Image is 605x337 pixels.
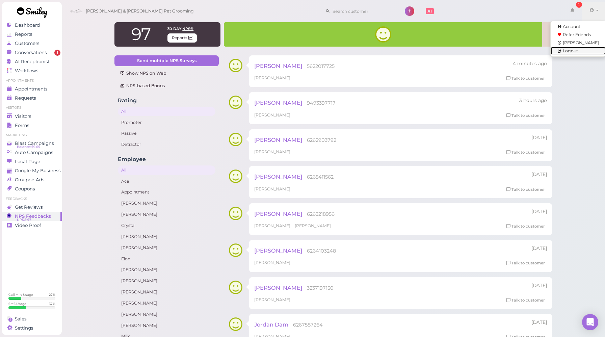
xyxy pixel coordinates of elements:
span: [PERSON_NAME] [254,173,302,180]
a: [PERSON_NAME] [118,199,215,208]
a: [PERSON_NAME] [118,310,215,319]
span: 97 [131,24,151,45]
a: Appointment [118,187,215,197]
a: Google My Business [2,166,62,175]
span: Google My Business [15,168,61,174]
a: Talk to customer [504,112,547,119]
span: [PERSON_NAME] & [PERSON_NAME] Pet Grooming [86,2,194,21]
a: Sales [2,314,62,323]
a: NPS Feedbacks NPS® 97 [2,212,62,221]
a: Show NPS on Web [114,68,219,79]
a: Talk to customer [504,297,547,304]
span: 6262903792 [307,137,336,143]
span: Get Reviews [15,204,43,210]
div: 09/09 05:09pm [531,208,547,215]
span: Balance: $9.65 [17,144,40,150]
div: NPS-based Bonus [120,83,213,89]
div: 27 % [49,292,55,297]
span: 9493397717 [307,100,336,106]
a: Groupon Ads [2,175,62,184]
span: Appointments [15,86,48,92]
span: Jordan Dam [254,321,288,328]
div: Show NPS on Web [120,70,213,76]
span: [PERSON_NAME] [295,223,331,228]
a: Visitors [2,112,62,121]
li: Visitors [2,105,62,110]
span: 6264103248 [307,248,336,254]
span: 6265411562 [307,174,334,180]
div: 09/10 02:44pm [531,134,547,141]
a: Forms [2,121,62,130]
span: 3237197150 [307,285,334,291]
a: [PERSON_NAME] [118,276,215,286]
span: 5622017725 [307,63,335,69]
a: [PERSON_NAME] [118,287,215,297]
a: [PERSON_NAME] [118,232,215,241]
span: 1 [54,50,60,56]
span: [PERSON_NAME] [254,223,291,228]
a: [PERSON_NAME] [118,299,215,308]
span: [PERSON_NAME] [254,112,290,118]
span: Auto Campaigns [15,150,53,155]
a: Local Page [2,157,62,166]
span: [PERSON_NAME] [254,136,302,143]
a: Coupons [2,184,62,193]
a: Elon [118,254,215,264]
a: Reports [2,30,62,39]
div: 1 [576,2,582,8]
input: Search customer [330,6,396,17]
div: SMS Usage [8,302,26,306]
span: Conversations [15,50,47,55]
span: Settings [15,325,33,331]
div: 09/09 03:19pm [531,245,547,252]
div: 37 % [49,302,55,306]
div: 09/12 06:07pm [513,60,547,67]
div: 09/12 03:01pm [519,97,547,104]
a: Talk to customer [504,186,547,193]
span: Forms [15,123,29,128]
span: Video Proof [15,223,41,228]
a: Promoter [118,118,215,127]
li: Appointments [2,78,62,83]
a: AI Receptionist [2,57,62,66]
span: 6263218956 [307,211,335,217]
span: Reports [15,31,32,37]
span: Coupons [15,186,35,192]
div: Open Intercom Messenger [582,314,598,330]
a: Send multiple NPS Surveys [114,55,219,66]
a: Talk to customer [504,223,547,230]
span: 6267587264 [293,322,323,328]
span: Workflows [15,68,38,74]
span: NPS Feedbacks [15,213,51,219]
a: Workflows [2,66,62,75]
span: Visitors [15,113,31,119]
span: [PERSON_NAME] [254,210,302,217]
a: All [118,107,215,116]
span: Local Page [15,159,40,164]
span: Sales [15,316,27,322]
a: Talk to customer [504,260,547,267]
a: Passive [118,129,215,138]
span: NPS® 97 [17,217,31,223]
a: Customers [2,39,62,48]
span: [PERSON_NAME] [254,99,302,106]
span: [PERSON_NAME] [254,284,302,291]
span: Groupon Ads [15,177,45,183]
a: Ace [118,177,215,186]
span: Refer Friends [563,32,591,37]
a: Requests [2,94,62,103]
span: [PERSON_NAME] [254,260,290,265]
div: 09/10 01:58pm [531,171,547,178]
a: Crystal [118,221,215,230]
a: Video Proof [2,221,62,230]
a: Get Reviews [2,203,62,212]
span: [PERSON_NAME] [254,149,290,154]
span: [PERSON_NAME] [254,247,302,254]
span: Dashboard [15,22,40,28]
span: [PERSON_NAME] [254,186,290,191]
a: Settings [2,323,62,333]
a: Dashboard [2,21,62,30]
div: Call Min. Usage [8,292,33,297]
span: [PERSON_NAME] [254,297,290,302]
span: [PERSON_NAME] [254,62,302,69]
